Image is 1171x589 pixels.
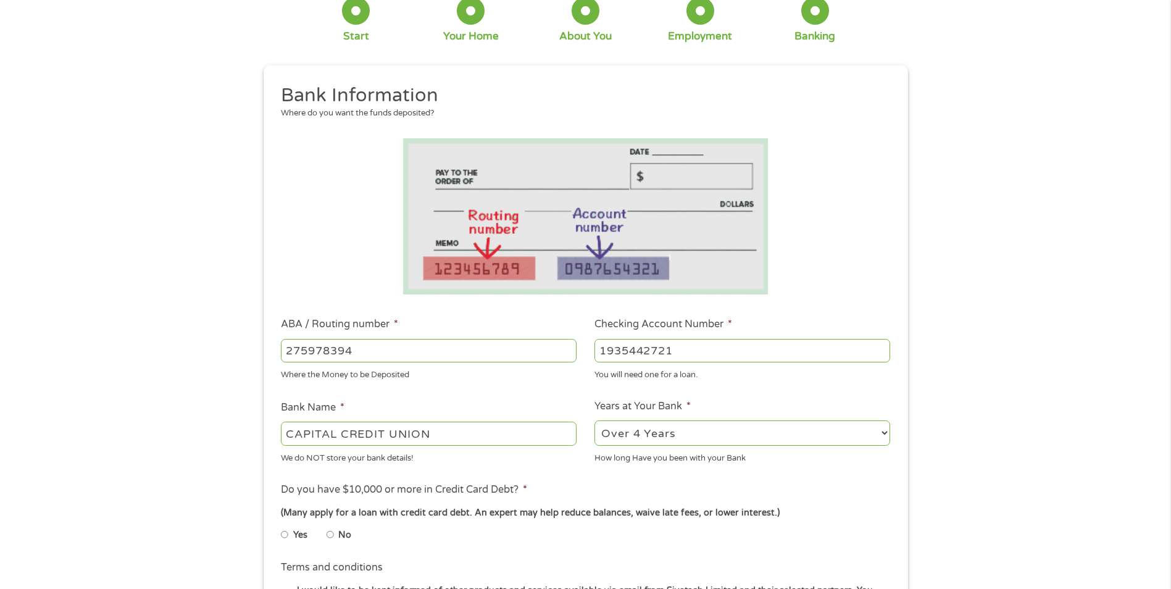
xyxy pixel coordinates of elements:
label: No [338,528,351,542]
input: 263177916 [281,339,577,362]
label: Checking Account Number [594,318,732,331]
label: Terms and conditions [281,561,383,574]
div: We do NOT store your bank details! [281,448,577,464]
div: You will need one for a loan. [594,365,890,382]
input: 345634636 [594,339,890,362]
div: Where do you want the funds deposited? [281,107,881,120]
label: Do you have $10,000 or more in Credit Card Debt? [281,483,527,496]
div: Banking [794,30,835,43]
div: Your Home [443,30,499,43]
label: Bank Name [281,401,344,414]
div: Employment [668,30,732,43]
div: Where the Money to be Deposited [281,365,577,382]
div: How long Have you been with your Bank [594,448,890,464]
label: ABA / Routing number [281,318,398,331]
h2: Bank Information [281,83,881,108]
img: Routing number location [403,138,769,294]
label: Yes [293,528,307,542]
div: Start [343,30,369,43]
label: Years at Your Bank [594,400,691,413]
div: (Many apply for a loan with credit card debt. An expert may help reduce balances, waive late fees... [281,506,890,520]
div: About You [559,30,612,43]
